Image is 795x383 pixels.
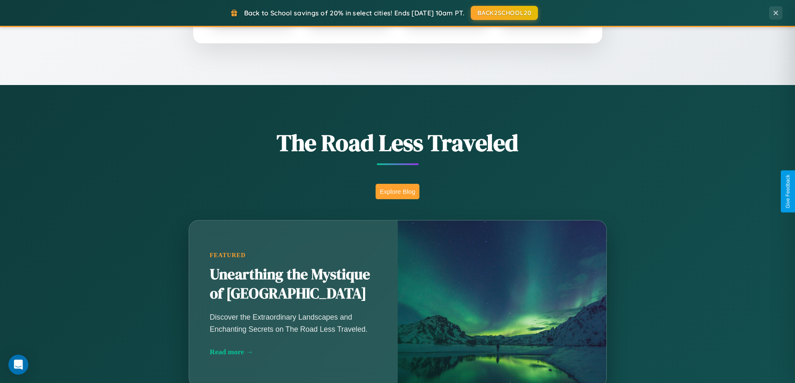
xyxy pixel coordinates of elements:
[8,355,28,375] div: Open Intercom Messenger
[210,311,377,335] p: Discover the Extraordinary Landscapes and Enchanting Secrets on The Road Less Traveled.
[210,348,377,356] div: Read more →
[471,6,538,20] button: BACK2SCHOOL20
[210,265,377,303] h2: Unearthing the Mystique of [GEOGRAPHIC_DATA]
[785,175,791,208] div: Give Feedback
[244,9,464,17] span: Back to School savings of 20% in select cities! Ends [DATE] 10am PT.
[210,252,377,259] div: Featured
[376,184,419,199] button: Explore Blog
[147,127,648,159] h1: The Road Less Traveled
